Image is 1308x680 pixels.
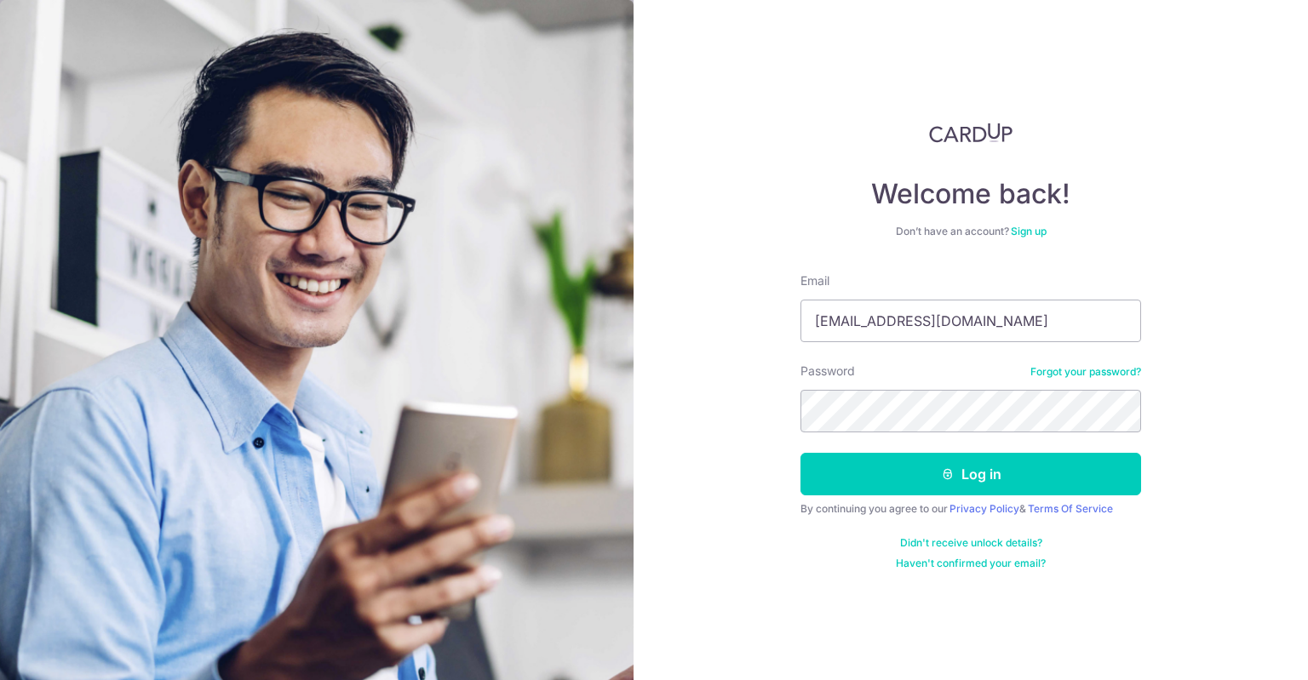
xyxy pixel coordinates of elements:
[1011,225,1047,237] a: Sign up
[800,225,1141,238] div: Don’t have an account?
[949,502,1019,515] a: Privacy Policy
[929,123,1013,143] img: CardUp Logo
[800,502,1141,516] div: By continuing you agree to our &
[900,536,1042,550] a: Didn't receive unlock details?
[800,300,1141,342] input: Enter your Email
[800,453,1141,495] button: Log in
[800,272,829,289] label: Email
[800,177,1141,211] h4: Welcome back!
[1030,365,1141,379] a: Forgot your password?
[1028,502,1113,515] a: Terms Of Service
[800,363,855,380] label: Password
[896,557,1046,570] a: Haven't confirmed your email?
